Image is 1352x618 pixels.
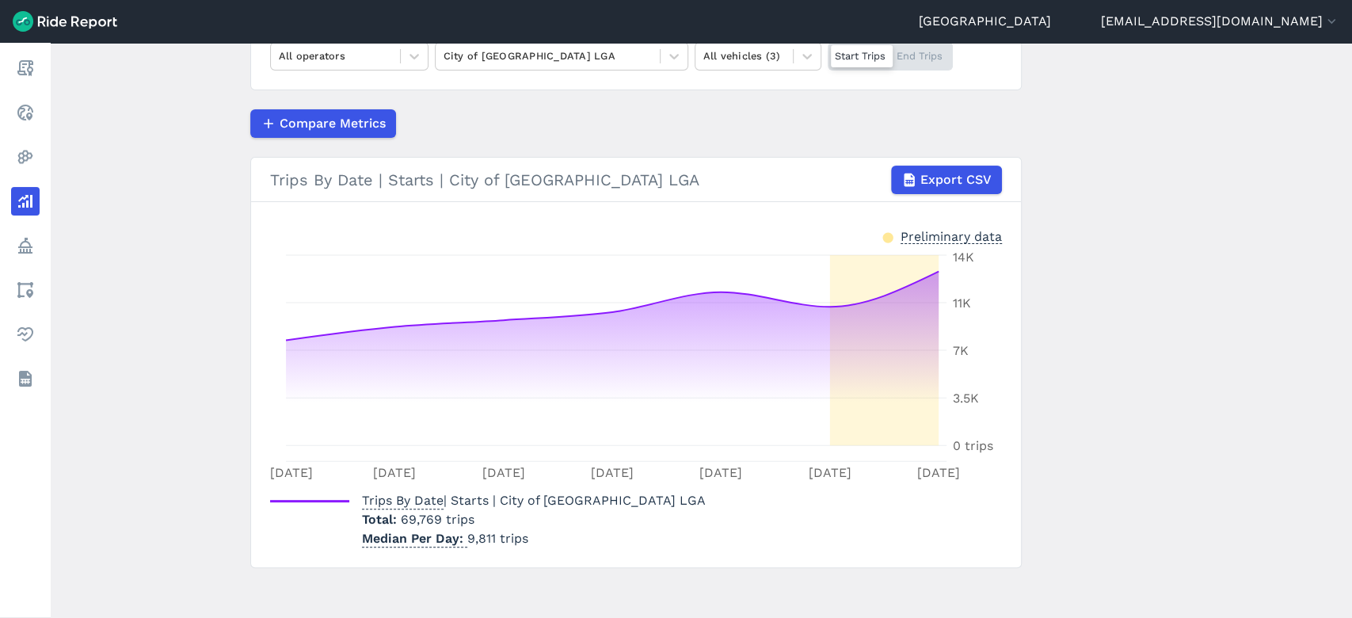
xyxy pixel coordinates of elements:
[1101,12,1339,31] button: [EMAIL_ADDRESS][DOMAIN_NAME]
[917,464,960,479] tspan: [DATE]
[482,464,524,479] tspan: [DATE]
[891,166,1002,194] button: Export CSV
[362,529,706,548] p: 9,811 trips
[11,276,40,304] a: Areas
[401,512,474,527] span: 69,769 trips
[11,143,40,171] a: Heatmaps
[953,250,974,265] tspan: 14K
[11,231,40,260] a: Policy
[591,464,634,479] tspan: [DATE]
[11,320,40,349] a: Health
[373,464,416,479] tspan: [DATE]
[901,227,1002,244] div: Preliminary data
[953,391,979,406] tspan: 3.5K
[699,464,742,479] tspan: [DATE]
[953,438,993,453] tspan: 0 trips
[11,98,40,127] a: Realtime
[11,364,40,393] a: Datasets
[11,187,40,216] a: Analyze
[953,296,971,311] tspan: 11K
[362,512,401,527] span: Total
[269,464,312,479] tspan: [DATE]
[919,12,1051,31] a: [GEOGRAPHIC_DATA]
[362,488,444,509] span: Trips By Date
[362,526,467,547] span: Median Per Day
[13,11,117,32] img: Ride Report
[920,170,992,189] span: Export CSV
[280,114,386,133] span: Compare Metrics
[270,166,1002,194] div: Trips By Date | Starts | City of [GEOGRAPHIC_DATA] LGA
[250,109,396,138] button: Compare Metrics
[11,54,40,82] a: Report
[362,493,706,508] span: | Starts | City of [GEOGRAPHIC_DATA] LGA
[808,464,851,479] tspan: [DATE]
[953,343,969,358] tspan: 7K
